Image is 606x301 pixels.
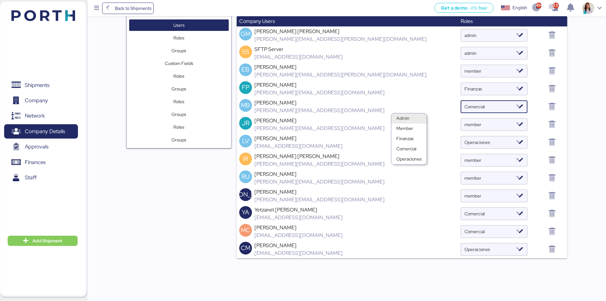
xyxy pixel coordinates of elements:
[173,72,184,80] div: Roles
[171,85,186,93] div: Groups
[129,19,228,31] button: Users
[129,134,228,146] button: Groups
[102,3,154,14] a: Back to Shipments
[396,124,421,133] div: Member
[254,89,385,97] div: [PERSON_NAME][EMAIL_ADDRESS][DOMAIN_NAME]
[241,226,250,235] span: MC
[254,125,385,132] div: [PERSON_NAME][EMAIL_ADDRESS][DOMAIN_NAME]
[254,188,385,196] div: [PERSON_NAME]
[129,109,228,120] button: Groups
[129,45,228,56] button: Groups
[254,153,385,160] div: [PERSON_NAME] [PERSON_NAME]
[4,170,78,185] a: Staff
[254,35,427,43] div: [PERSON_NAME][EMAIL_ADDRESS][PERSON_NAME][DOMAIN_NAME]
[241,65,249,74] span: EB
[4,78,78,92] a: Shipments
[4,140,78,154] a: Approvals
[254,242,343,249] div: [PERSON_NAME]
[171,111,186,118] div: Groups
[254,160,385,168] div: [PERSON_NAME][EMAIL_ADDRESS][DOMAIN_NAME]
[171,136,186,144] div: Groups
[512,4,527,11] div: English
[254,170,385,178] div: [PERSON_NAME]
[254,224,343,232] div: [PERSON_NAME]
[254,107,385,114] div: [PERSON_NAME][EMAIL_ADDRESS][DOMAIN_NAME]
[396,134,421,143] div: Finanzas
[165,60,193,67] div: Custom Fields
[254,81,385,89] div: [PERSON_NAME]
[173,98,184,105] div: Roles
[4,155,78,170] a: Finances
[25,96,48,105] span: Company
[4,93,78,108] a: Company
[25,158,45,167] span: Finances
[243,154,248,163] span: IR
[115,4,151,12] span: Back to Shipments
[241,243,250,253] span: CM
[173,34,184,42] div: Roles
[396,155,421,164] div: Operaciones
[25,111,45,120] span: Network
[221,190,270,199] span: [PERSON_NAME]
[254,214,343,221] div: [EMAIL_ADDRESS][DOMAIN_NAME]
[129,121,228,133] button: Roles
[254,232,343,239] div: [EMAIL_ADDRESS][DOMAIN_NAME]
[254,46,343,53] div: SFTP Server
[129,70,228,82] button: Roles
[25,173,37,182] span: Staff
[396,114,421,123] div: Admin
[254,117,385,125] div: [PERSON_NAME]
[4,124,78,139] a: Company Details
[242,83,249,92] span: FP
[242,118,249,128] span: JR
[239,18,275,25] span: Company Users
[129,58,228,69] button: Custom Fields
[242,47,249,56] span: SS
[171,47,186,54] div: Groups
[173,123,184,131] div: Roles
[461,18,473,25] span: Roles
[32,237,62,245] span: Add Shipment
[396,145,421,154] div: Comercial
[254,63,427,71] div: [PERSON_NAME]
[254,178,385,186] div: [PERSON_NAME][EMAIL_ADDRESS][DOMAIN_NAME]
[91,3,102,14] button: Menu
[254,99,385,107] div: [PERSON_NAME]
[4,109,78,123] a: Network
[240,29,250,39] span: GM
[173,21,185,29] div: Users
[129,32,228,44] button: Roles
[129,96,228,107] button: Roles
[254,142,343,150] div: [EMAIL_ADDRESS][DOMAIN_NAME]
[254,196,385,204] div: [PERSON_NAME][EMAIL_ADDRESS][DOMAIN_NAME]
[25,127,65,136] span: Company Details
[254,71,427,79] div: [PERSON_NAME][EMAIL_ADDRESS][PERSON_NAME][DOMAIN_NAME]
[242,208,249,217] span: YA
[8,236,78,246] button: Add Shipment
[254,206,343,214] div: Yetzanet [PERSON_NAME]
[25,142,48,151] span: Approvals
[254,28,427,35] div: [PERSON_NAME] [PERSON_NAME]
[254,53,343,61] div: [EMAIL_ADDRESS][DOMAIN_NAME]
[242,136,249,146] span: LV
[129,83,228,95] button: Groups
[25,81,49,90] span: Shipments
[241,172,250,181] span: RU
[254,135,343,142] div: [PERSON_NAME]
[241,101,250,110] span: MB
[254,249,343,257] div: [EMAIL_ADDRESS][DOMAIN_NAME]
